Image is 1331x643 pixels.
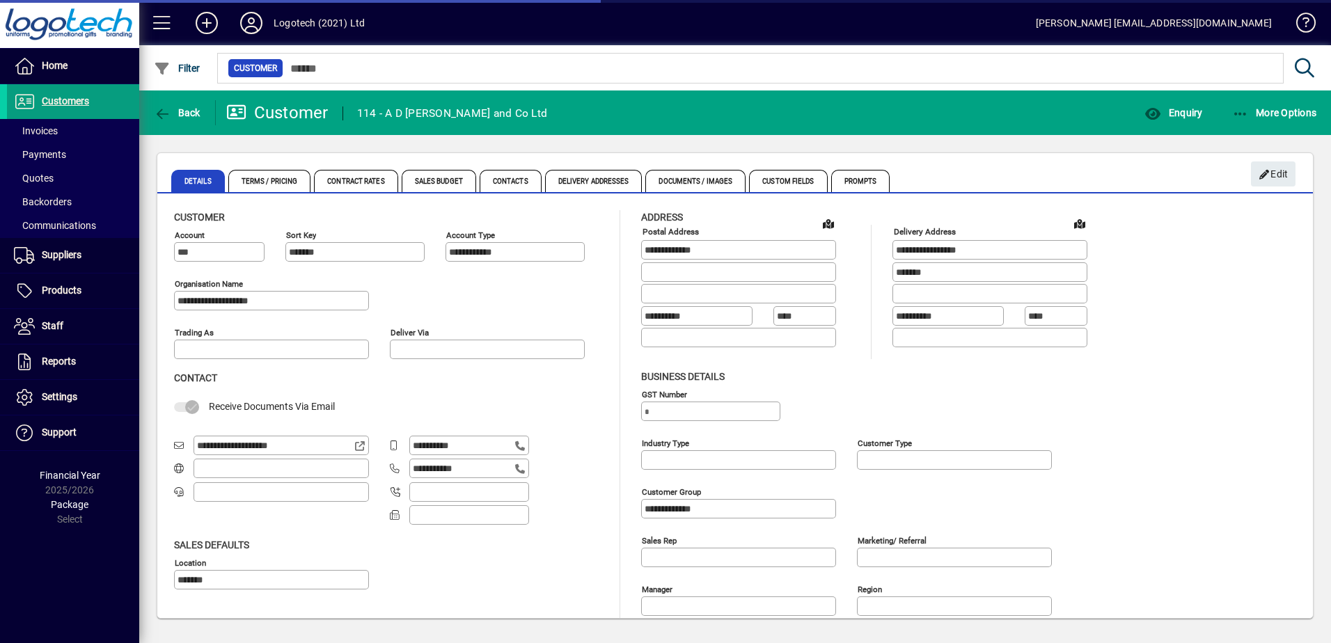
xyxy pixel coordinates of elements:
mat-label: GST Number [642,389,687,399]
span: Package [51,499,88,510]
mat-label: Account Type [446,230,495,240]
span: Receive Documents Via Email [209,401,335,412]
div: Logotech (2021) Ltd [274,12,365,34]
a: Staff [7,309,139,344]
div: Customer [226,102,329,124]
a: Payments [7,143,139,166]
a: View on map [1069,212,1091,235]
span: Contact [174,372,217,383]
button: Enquiry [1141,100,1206,125]
div: [PERSON_NAME] [EMAIL_ADDRESS][DOMAIN_NAME] [1036,12,1272,34]
span: Customer [174,212,225,223]
span: Reports [42,356,76,367]
button: Add [184,10,229,35]
span: Contacts [480,170,542,192]
span: Custom Fields [749,170,827,192]
mat-label: Manager [642,584,672,594]
a: Home [7,49,139,84]
mat-label: Industry type [642,438,689,447]
div: 114 - A D [PERSON_NAME] and Co Ltd [357,102,548,125]
a: Invoices [7,119,139,143]
a: Backorders [7,190,139,214]
span: Address [641,212,683,223]
span: Sales defaults [174,539,249,550]
span: Payments [14,149,66,160]
mat-label: Customer group [642,486,701,496]
span: Staff [42,320,63,331]
span: Home [42,60,68,71]
span: Communications [14,220,96,231]
a: Settings [7,380,139,415]
span: Contract Rates [314,170,397,192]
span: Filter [154,63,200,74]
mat-label: Sort key [286,230,316,240]
span: Back [154,107,200,118]
button: More Options [1229,100,1321,125]
span: Customer [234,61,277,75]
span: Quotes [14,173,54,184]
span: Settings [42,391,77,402]
a: Quotes [7,166,139,190]
span: Suppliers [42,249,81,260]
mat-label: Organisation name [175,279,243,289]
span: Prompts [831,170,890,192]
mat-label: Region [858,584,882,594]
span: Customers [42,95,89,106]
a: Suppliers [7,238,139,273]
button: Filter [150,56,204,81]
span: Sales Budget [402,170,476,192]
button: Profile [229,10,274,35]
a: Communications [7,214,139,237]
mat-label: Location [175,557,206,567]
span: Support [42,427,77,438]
span: Products [42,285,81,296]
span: Backorders [14,196,72,207]
mat-label: Customer type [858,438,912,447]
mat-label: Trading as [175,328,214,338]
span: Terms / Pricing [228,170,311,192]
span: Delivery Addresses [545,170,643,192]
span: Financial Year [40,470,100,481]
span: Edit [1259,163,1289,186]
button: Back [150,100,204,125]
span: Business details [641,371,725,382]
span: Details [171,170,225,192]
app-page-header-button: Back [139,100,216,125]
a: Products [7,273,139,308]
a: Support [7,415,139,450]
mat-label: Marketing/ Referral [858,535,927,545]
a: Reports [7,344,139,379]
a: Knowledge Base [1286,3,1314,48]
mat-label: Sales rep [642,535,677,545]
span: Enquiry [1144,107,1202,118]
mat-label: Account [175,230,205,240]
span: Invoices [14,125,58,136]
a: View on map [817,212,840,235]
span: More Options [1232,107,1317,118]
span: Documents / Images [645,170,746,192]
mat-label: Deliver via [391,328,429,338]
button: Edit [1251,161,1295,186]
